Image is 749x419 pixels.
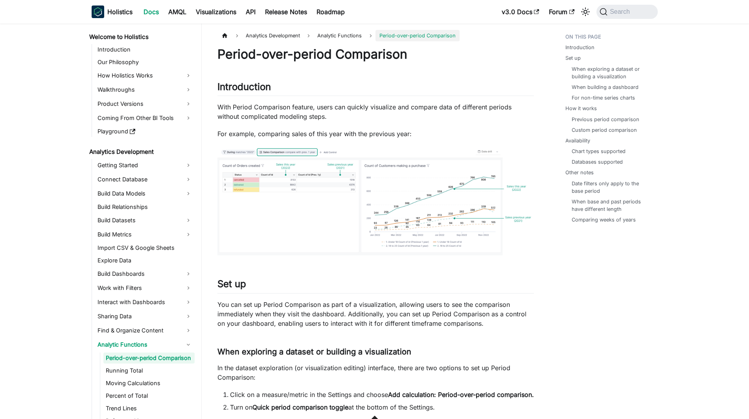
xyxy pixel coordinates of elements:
a: When base and past periods have different length [572,198,650,213]
a: How Holistics Works [95,69,195,82]
li: Click on a measure/metric in the Settings and choose [230,390,534,399]
a: Walkthroughs [95,83,195,96]
a: Build Data Models [95,187,195,200]
a: Product Versions [95,98,195,110]
p: You can set up Period Comparison as part of a visualization, allowing users to see the comparison... [217,300,534,328]
a: Playground [95,126,195,137]
nav: Breadcrumbs [217,30,534,41]
span: Period-over-period Comparison [375,30,460,41]
a: Connect Database [95,173,195,186]
a: Roadmap [312,6,350,18]
a: Analytic Functions [95,338,195,351]
a: Set up [565,54,581,62]
a: Work with Filters [95,282,195,294]
a: Other notes [565,169,594,176]
img: Holistics [92,6,104,18]
button: Switch between dark and light mode (currently system mode) [579,6,592,18]
a: API [241,6,260,18]
a: Comparing weeks of years [572,216,636,223]
strong: Add calculation: Period-over-period comparison. [388,391,534,399]
a: Explore Data [95,255,195,266]
h2: Set up [217,278,534,293]
a: Interact with Dashboards [95,296,195,308]
h3: When exploring a dataset or building a visualization [217,347,534,357]
a: Analytics Development [87,146,195,157]
a: v3.0 Docs [497,6,544,18]
a: Build Datasets [95,214,195,227]
a: Previous period comparison [572,116,639,123]
a: Moving Calculations [103,378,195,389]
a: AMQL [164,6,191,18]
li: Turn on at the bottom of the Settings. [230,402,534,412]
a: Visualizations [191,6,241,18]
strong: Quick period comparison toggle [252,403,348,411]
a: Build Metrics [95,228,195,241]
p: In the dataset exploration (or visualization editing) interface, there are two options to set up ... [217,363,534,382]
a: Sharing Data [95,310,195,323]
a: Availability [565,137,590,144]
a: Period-over-period Comparison [103,353,195,364]
a: Build Relationships [95,201,195,212]
a: Release Notes [260,6,312,18]
a: Build Dashboards [95,268,195,280]
a: How it works [565,105,597,112]
a: HolisticsHolisticsHolistics [92,6,133,18]
p: With Period Comparison feature, users can quickly visualize and compare data of different periods... [217,102,534,121]
a: Welcome to Holistics [87,31,195,42]
span: Analytics Development [242,30,304,41]
a: When exploring a dataset or building a visualization [572,65,650,80]
a: Running Total [103,365,195,376]
a: Find & Organize Content [95,324,195,337]
a: Home page [217,30,232,41]
a: Our Philosophy [95,57,195,68]
h2: Introduction [217,81,534,96]
nav: Docs sidebar [84,24,202,419]
a: Chart types supported [572,148,626,155]
b: Holistics [107,7,133,17]
a: When building a dashboard [572,83,639,91]
span: Analytic Functions [313,30,366,41]
a: Import CSV & Google Sheets [95,242,195,253]
a: Docs [139,6,164,18]
button: Search (Command+K) [596,5,657,19]
h1: Period-over-period Comparison [217,46,534,62]
span: Search [607,8,635,15]
a: Percent of Total [103,390,195,401]
a: Custom period comparison [572,126,637,134]
a: Databases supported [572,158,623,166]
a: Forum [544,6,579,18]
a: For non-time series charts [572,94,635,102]
a: Date filters only apply to the base period [572,180,650,195]
a: Getting Started [95,159,195,172]
a: Introduction [95,44,195,55]
p: For example, comparing sales of this year with the previous year: [217,129,534,138]
a: Introduction [565,44,594,51]
a: Coming From Other BI Tools [95,112,195,124]
a: Trend Lines [103,403,195,414]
